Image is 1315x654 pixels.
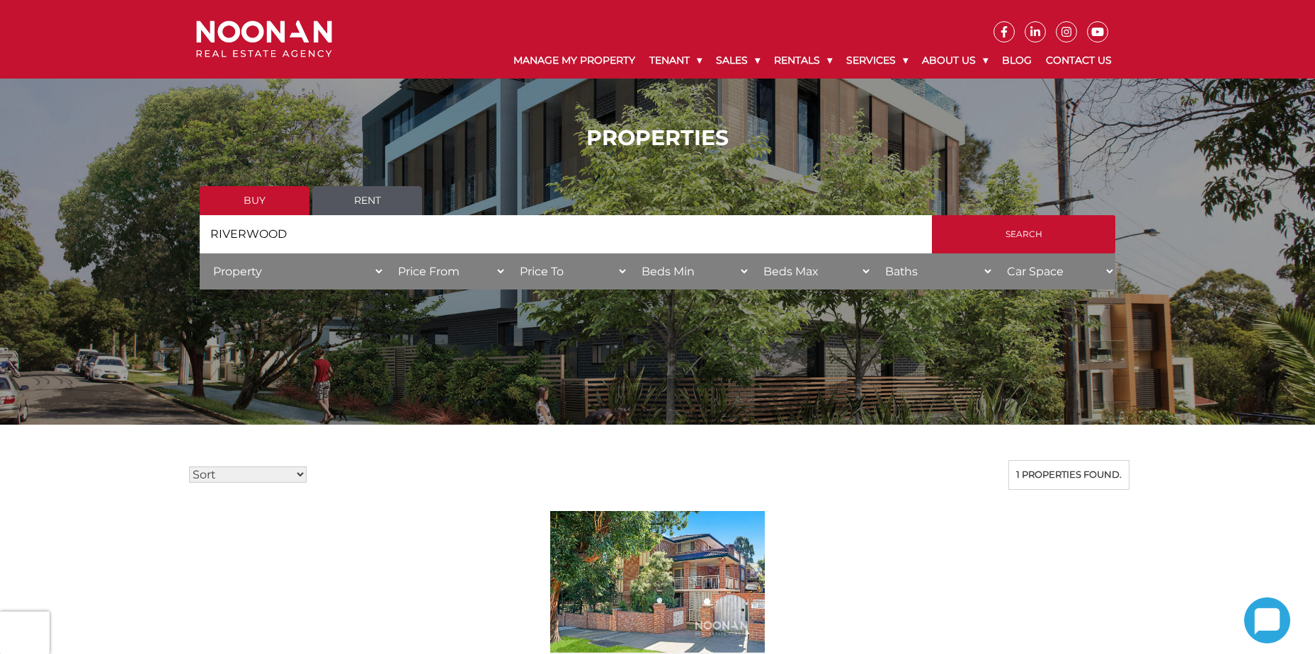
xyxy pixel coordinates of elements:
a: Buy [200,186,309,215]
input: Search by suburb, postcode or area [200,215,932,253]
a: Services [839,42,915,79]
select: Sort Listings [189,466,307,483]
a: Blog [995,42,1039,79]
input: Search [932,215,1115,253]
img: Noonan Real Estate Agency [196,21,332,58]
a: Tenant [642,42,709,79]
h1: PROPERTIES [200,125,1115,151]
a: Contact Us [1039,42,1119,79]
a: Sales [709,42,767,79]
a: Manage My Property [506,42,642,79]
div: 1 properties found. [1008,460,1129,490]
a: Rent [312,186,422,215]
a: About Us [915,42,995,79]
a: Rentals [767,42,839,79]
